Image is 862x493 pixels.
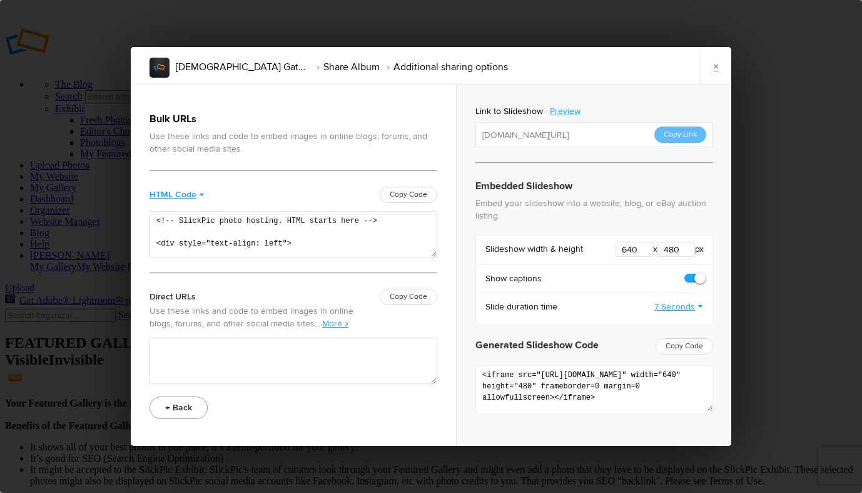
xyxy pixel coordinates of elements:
p: Embed your slideshow into a website, blog, or eBay auction listing. [475,197,713,222]
span: Copy Code [656,338,713,355]
div: Link to Slideshow [475,103,543,120]
a: Preview [543,103,590,120]
a: × [700,47,731,85]
p: Use these links and code to embed images in online blogs, forums, and other social media sites. [150,130,437,155]
li: Share Album [310,56,380,78]
div: x px [604,243,704,257]
li: [DEMOGRAPHIC_DATA] Gathering by Bellissima [176,56,310,78]
li: Additional sharing options [380,56,508,78]
h3: Generated Slideshow Code [475,338,713,353]
a: More » [322,318,348,329]
p: Use these links and code to embed images in online blogs, forums, and other social media sites. [150,305,365,330]
b: Slide duration time [485,301,557,313]
button: ← Back [150,397,208,419]
div: Direct URLs [150,289,196,305]
b: Slideshow width & height [485,243,583,256]
img: album_sample.webp [150,58,170,78]
button: Copy Link [654,127,706,143]
div: Copy Code [380,187,437,203]
h3: Embedded Slideshow [475,179,713,194]
a: HTML Code [150,187,205,203]
div: Copy Code [380,289,437,305]
b: Show captions [485,272,542,285]
span: .. [317,318,322,329]
a: 7 Seconds [654,301,703,313]
h3: Bulk URLs [150,112,437,127]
